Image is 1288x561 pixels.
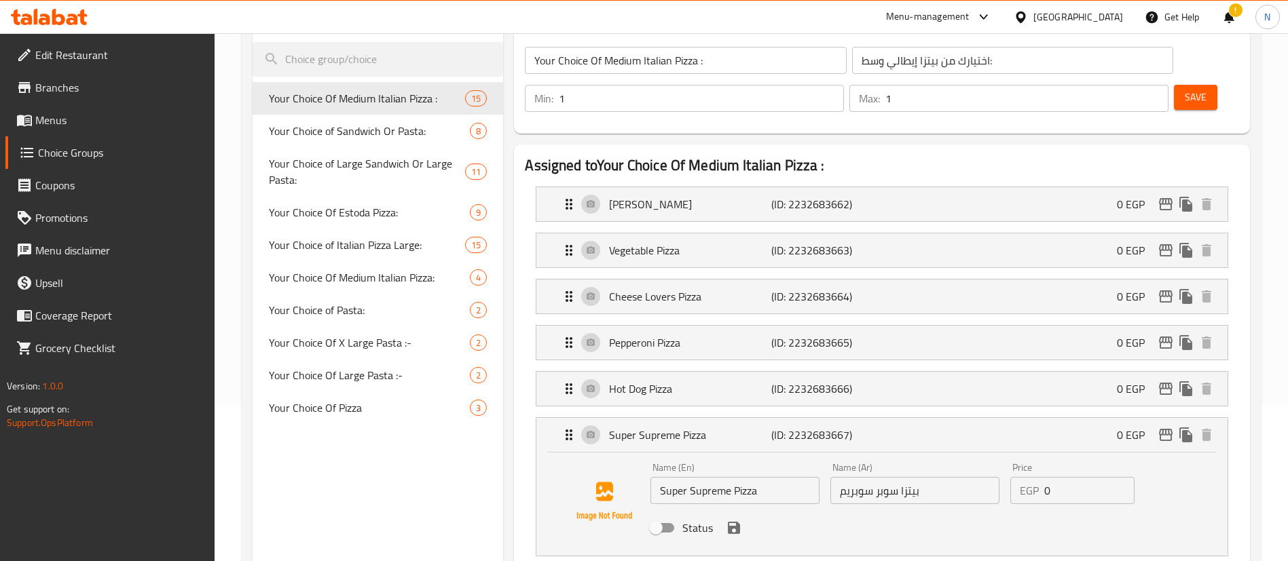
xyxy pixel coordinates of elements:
[5,299,215,332] a: Coverage Report
[1117,242,1156,258] p: 0 EGP
[609,242,771,258] p: Vegetable Pizza
[859,90,880,107] p: Max:
[1156,379,1176,399] button: edit
[1156,240,1176,260] button: edit
[1044,477,1135,504] input: Please enter price
[609,288,771,305] p: Cheese Lovers Pizza
[269,400,470,416] span: Your Choice Of Pizza
[269,334,470,351] span: Your Choice Of X Large Pasta :-
[1176,425,1196,445] button: duplicate
[471,402,486,414] span: 3
[253,147,503,196] div: Your Choice of Large Sandwich Or Large Pasta:11
[525,181,1239,227] li: Expand
[1196,240,1217,260] button: delete
[269,367,470,383] span: Your Choice Of Large Pasta :-
[1117,196,1156,212] p: 0 EGP
[1156,332,1176,353] button: edit
[1117,381,1156,397] p: 0 EGP
[536,326,1228,360] div: Expand
[561,458,648,545] img: Super Supreme Pizza
[1156,425,1176,445] button: edit
[5,332,215,364] a: Grocery Checklist
[470,302,487,318] div: Choices
[525,227,1239,273] li: Expand
[1196,425,1217,445] button: delete
[35,242,204,258] span: Menu disclaimer
[1174,85,1217,110] button: Save
[609,196,771,212] p: [PERSON_NAME]
[1176,286,1196,307] button: duplicate
[525,155,1239,176] h2: Assigned to Your Choice Of Medium Italian Pizza :
[1176,240,1196,260] button: duplicate
[5,71,215,104] a: Branches
[466,239,486,252] span: 15
[35,79,204,96] span: Branches
[38,144,204,161] span: Choice Groups
[830,477,999,504] input: Enter name Ar
[253,229,503,261] div: Your Choice of Italian Pizza Large:15
[471,271,486,284] span: 4
[471,206,486,219] span: 9
[466,92,486,105] span: 15
[253,196,503,229] div: Your Choice Of Estoda Pizza:9
[269,90,465,107] span: Your Choice Of Medium Italian Pizza :
[1156,194,1176,214] button: edit
[771,242,879,258] p: (ID: 2232683663)
[269,302,470,318] span: Your Choice of Pasta:
[471,336,486,349] span: 2
[269,123,470,139] span: Your Choice of Sandwich Or Pasta:
[471,304,486,317] span: 2
[1117,334,1156,351] p: 0 EGP
[471,369,486,382] span: 2
[253,391,503,424] div: Your Choice Of Pizza3
[35,307,204,324] span: Coverage Report
[253,82,503,115] div: Your Choice Of Medium Italian Pizza :15
[771,334,879,351] p: (ID: 2232683665)
[35,275,204,291] span: Upsell
[269,204,470,220] span: Your Choice Of Estoda Pizza:
[5,136,215,169] a: Choice Groups
[35,47,204,63] span: Edit Restaurant
[35,177,204,193] span: Coupons
[682,520,713,536] span: Status
[470,400,487,416] div: Choices
[1196,194,1217,214] button: delete
[1176,332,1196,353] button: duplicate
[7,400,69,418] span: Get support on:
[253,261,503,294] div: Your Choice Of Medium Italian Pizza:4
[771,196,879,212] p: (ID: 2232683662)
[253,115,503,147] div: Your Choice of Sandwich Or Pasta:8
[5,267,215,299] a: Upsell
[534,90,553,107] p: Min:
[253,359,503,391] div: Your Choice Of Large Pasta :-2
[771,427,879,443] p: (ID: 2232683667)
[771,381,879,397] p: (ID: 2232683666)
[269,155,465,188] span: Your Choice of Large Sandwich Or Large Pasta:
[609,381,771,397] p: Hot Dog Pizza
[525,320,1239,366] li: Expand
[609,427,771,443] p: Super Supreme Pizza
[1176,379,1196,399] button: duplicate
[1264,9,1270,24] span: N
[35,340,204,356] span: Grocery Checklist
[1117,427,1156,443] p: 0 EGP
[5,104,215,136] a: Menus
[42,377,63,395] span: 1.0.0
[1196,379,1217,399] button: delete
[536,372,1228,406] div: Expand
[1033,9,1123,24] div: [GEOGRAPHIC_DATA]
[525,273,1239,320] li: Expand
[1196,286,1217,307] button: delete
[536,233,1228,267] div: Expand
[5,169,215,201] a: Coupons
[536,418,1228,452] div: Expand
[470,123,487,139] div: Choices
[771,288,879,305] p: (ID: 2232683664)
[1196,332,1217,353] button: delete
[470,367,487,383] div: Choices
[1176,194,1196,214] button: duplicate
[471,125,486,138] span: 8
[470,269,487,286] div: Choices
[525,14,1239,36] h3: Your Choice Of Medium Italian Pizza : (ID: 986319)
[536,187,1228,221] div: Expand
